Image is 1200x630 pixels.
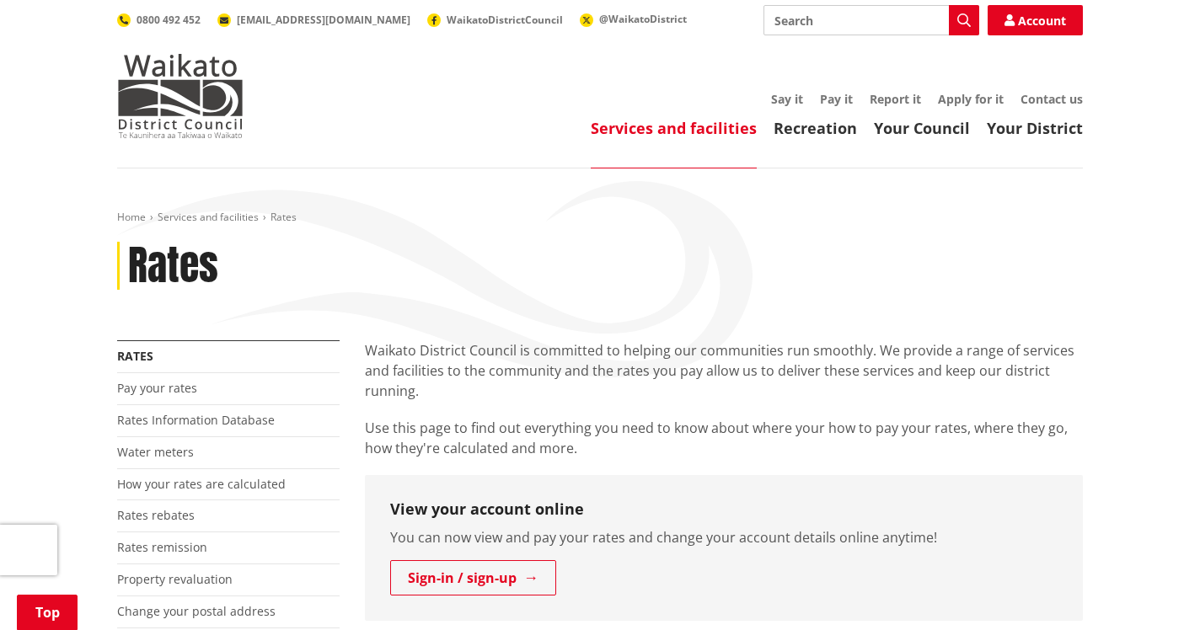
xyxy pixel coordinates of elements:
span: [EMAIL_ADDRESS][DOMAIN_NAME] [237,13,410,27]
a: 0800 492 452 [117,13,201,27]
a: Rates [117,348,153,364]
a: Pay your rates [117,380,197,396]
a: WaikatoDistrictCouncil [427,13,563,27]
p: Use this page to find out everything you need to know about where your how to pay your rates, whe... [365,418,1083,458]
nav: breadcrumb [117,211,1083,225]
a: Property revaluation [117,571,233,587]
span: WaikatoDistrictCouncil [447,13,563,27]
a: How your rates are calculated [117,476,286,492]
span: 0800 492 452 [137,13,201,27]
a: Change your postal address [117,603,276,619]
a: Home [117,210,146,224]
a: Account [988,5,1083,35]
a: Sign-in / sign-up [390,560,556,595]
a: Water meters [117,444,194,460]
p: Waikato District Council is committed to helping our communities run smoothly. We provide a range... [365,340,1083,401]
span: @WaikatoDistrict [599,12,687,26]
span: Rates [271,210,297,224]
a: Apply for it [938,91,1004,107]
a: Rates remission [117,539,207,555]
a: Rates Information Database [117,412,275,428]
a: Say it [771,91,803,107]
h1: Rates [128,242,218,291]
a: Services and facilities [158,210,259,224]
a: Your District [987,118,1083,138]
a: Recreation [774,118,857,138]
img: Waikato District Council - Te Kaunihera aa Takiwaa o Waikato [117,54,244,138]
input: Search input [763,5,979,35]
a: Top [17,595,78,630]
a: [EMAIL_ADDRESS][DOMAIN_NAME] [217,13,410,27]
a: Report it [870,91,921,107]
h3: View your account online [390,500,1058,519]
a: Your Council [874,118,970,138]
p: You can now view and pay your rates and change your account details online anytime! [390,527,1058,547]
a: @WaikatoDistrict [580,12,687,26]
a: Contact us [1021,91,1083,107]
a: Rates rebates [117,507,195,523]
a: Pay it [820,91,853,107]
a: Services and facilities [591,118,757,138]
